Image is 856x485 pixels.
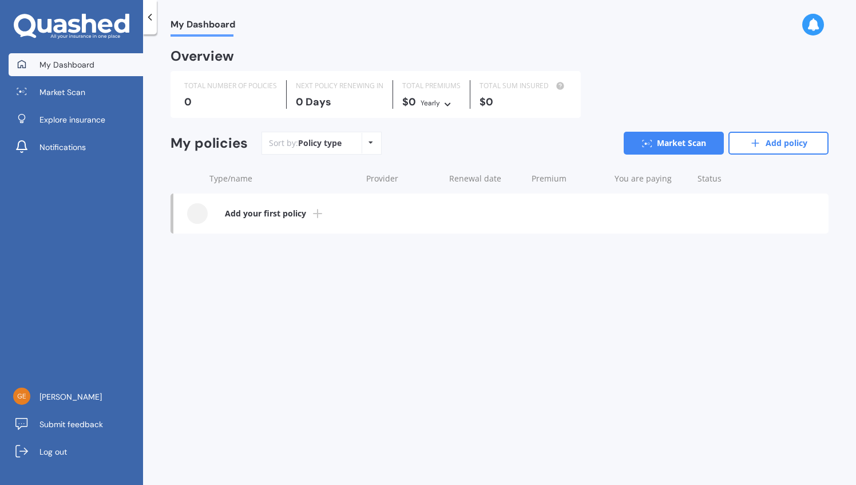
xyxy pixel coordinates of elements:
[296,80,383,92] div: NEXT POLICY RENEWING IN
[39,141,86,153] span: Notifications
[171,50,234,62] div: Overview
[39,446,67,458] span: Log out
[225,208,306,219] b: Add your first policy
[171,135,248,152] div: My policies
[9,53,143,76] a: My Dashboard
[39,419,103,430] span: Submit feedback
[624,132,724,155] a: Market Scan
[402,96,461,109] div: $0
[615,173,688,184] div: You are paying
[366,173,440,184] div: Provider
[479,96,567,108] div: $0
[39,59,94,70] span: My Dashboard
[39,114,105,125] span: Explore insurance
[9,440,143,463] a: Log out
[9,108,143,131] a: Explore insurance
[13,388,30,405] img: c2c5f75e68468bf1b7a89f98e865f006
[479,80,567,92] div: TOTAL SUM INSURED
[9,385,143,408] a: [PERSON_NAME]
[173,194,829,234] a: Add your first policy
[9,413,143,436] a: Submit feedback
[421,97,440,109] div: Yearly
[296,96,383,108] div: 0 Days
[209,173,357,184] div: Type/name
[9,136,143,159] a: Notifications
[298,137,342,149] div: Policy type
[269,137,342,149] div: Sort by:
[449,173,523,184] div: Renewal date
[728,132,829,155] a: Add policy
[39,391,102,403] span: [PERSON_NAME]
[184,80,277,92] div: TOTAL NUMBER OF POLICIES
[171,19,235,34] span: My Dashboard
[39,86,85,98] span: Market Scan
[532,173,605,184] div: Premium
[184,96,277,108] div: 0
[9,81,143,104] a: Market Scan
[698,173,771,184] div: Status
[402,80,461,92] div: TOTAL PREMIUMS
